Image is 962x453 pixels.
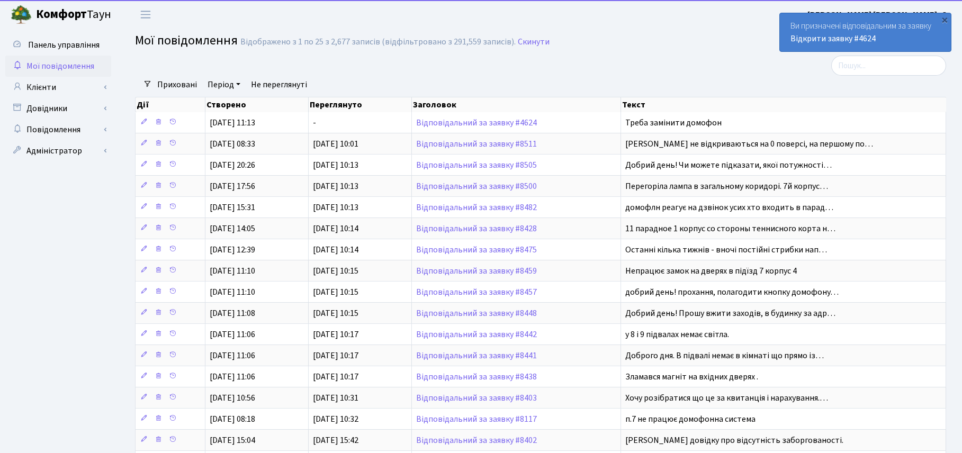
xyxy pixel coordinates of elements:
[416,117,537,129] a: Відповідальний за заявку #4624
[416,286,537,298] a: Відповідальний за заявку #8457
[625,117,722,129] span: Треба замінити домофон
[153,76,201,94] a: Приховані
[625,392,828,404] span: Хочу розібратися що це за квитанція і нарахування.…
[416,223,537,234] a: Відповідальний за заявку #8428
[5,140,111,161] a: Адміністратор
[313,159,358,171] span: [DATE] 10:13
[313,371,358,383] span: [DATE] 10:17
[309,97,412,112] th: Переглянуто
[210,307,255,319] span: [DATE] 11:08
[416,159,537,171] a: Відповідальний за заявку #8505
[625,350,824,361] span: Доброго дня. В підвалі немає в кімнаті що прямо із…
[313,180,358,192] span: [DATE] 10:13
[416,329,537,340] a: Відповідальний за заявку #8442
[621,97,946,112] th: Текст
[247,76,311,94] a: Не переглянуті
[416,413,537,425] a: Відповідальний за заявку #8117
[210,180,255,192] span: [DATE] 17:56
[807,9,949,21] b: [PERSON_NAME] [PERSON_NAME]. С.
[28,39,100,51] span: Панель управління
[416,434,537,446] a: Відповідальний за заявку #8402
[416,392,537,404] a: Відповідальний за заявку #8403
[625,307,835,319] span: Добрий день! Прошу вжити заходів, в будинку за адр…
[210,244,255,256] span: [DATE] 12:39
[5,77,111,98] a: Клієнти
[625,159,832,171] span: Добрий день! Чи можете підказати, якої потужності…
[11,4,32,25] img: logo.png
[518,37,550,47] a: Скинути
[210,159,255,171] span: [DATE] 20:26
[5,34,111,56] a: Панель управління
[625,413,756,425] span: п.7 не працює домофонна система
[313,244,358,256] span: [DATE] 10:14
[136,97,205,112] th: Дії
[313,434,358,446] span: [DATE] 15:42
[5,119,111,140] a: Повідомлення
[313,202,358,213] span: [DATE] 10:13
[313,265,358,277] span: [DATE] 10:15
[416,350,537,361] a: Відповідальний за заявку #8441
[313,392,358,404] span: [DATE] 10:31
[210,329,255,340] span: [DATE] 11:06
[313,223,358,234] span: [DATE] 10:14
[780,13,951,51] div: Ви призначені відповідальним за заявку
[210,392,255,404] span: [DATE] 10:56
[26,60,94,72] span: Мої повідомлення
[625,244,827,256] span: Останні кілька тижнів - вночі постійні стрибки нап…
[5,56,111,77] a: Мої повідомлення
[807,8,949,21] a: [PERSON_NAME] [PERSON_NAME]. С.
[625,371,758,383] span: Зламався магніт на вхідних дверях .
[625,180,828,192] span: Перегоріла лампа в загальному коридорі. 7й корпус…
[210,350,255,361] span: [DATE] 11:06
[313,350,358,361] span: [DATE] 10:17
[135,31,238,50] span: Мої повідомлення
[625,223,835,234] span: 11 парадное 1 корпус со стороны теннисного корта н…
[416,371,537,383] a: Відповідальний за заявку #8438
[625,434,843,446] span: [PERSON_NAME] довідку про відсутність заборгованості.
[313,138,358,150] span: [DATE] 10:01
[210,117,255,129] span: [DATE] 11:13
[313,413,358,425] span: [DATE] 10:32
[210,223,255,234] span: [DATE] 14:05
[313,286,358,298] span: [DATE] 10:15
[625,329,729,340] span: у 8 і 9 підвалах немає світла.
[939,14,950,25] div: ×
[5,98,111,119] a: Довідники
[210,413,255,425] span: [DATE] 08:18
[205,97,309,112] th: Створено
[313,117,316,129] span: -
[416,138,537,150] a: Відповідальний за заявку #8511
[416,180,537,192] a: Відповідальний за заявку #8500
[790,33,876,44] a: Відкрити заявку #4624
[203,76,245,94] a: Період
[416,244,537,256] a: Відповідальний за заявку #8475
[210,202,255,213] span: [DATE] 15:31
[416,202,537,213] a: Відповідальний за заявку #8482
[210,138,255,150] span: [DATE] 08:33
[210,265,255,277] span: [DATE] 11:10
[625,202,833,213] span: домофлн реагує на дзвінок усих хто входить в парад…
[625,138,873,150] span: [PERSON_NAME] не відкриваються на 0 поверсі, на першому по…
[416,265,537,277] a: Відповідальний за заявку #8459
[831,56,946,76] input: Пошук...
[240,37,516,47] div: Відображено з 1 по 25 з 2,677 записів (відфільтровано з 291,559 записів).
[625,286,839,298] span: добрий день! прохання, полагодити кнопку домофону…
[313,307,358,319] span: [DATE] 10:15
[210,286,255,298] span: [DATE] 11:10
[625,265,797,277] span: Непрацює замок на дверях в підїзд 7 корпус 4
[132,6,159,23] button: Переключити навігацію
[210,434,255,446] span: [DATE] 15:04
[36,6,111,24] span: Таун
[412,97,621,112] th: Заголовок
[313,329,358,340] span: [DATE] 10:17
[416,307,537,319] a: Відповідальний за заявку #8448
[36,6,87,23] b: Комфорт
[210,371,255,383] span: [DATE] 11:06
